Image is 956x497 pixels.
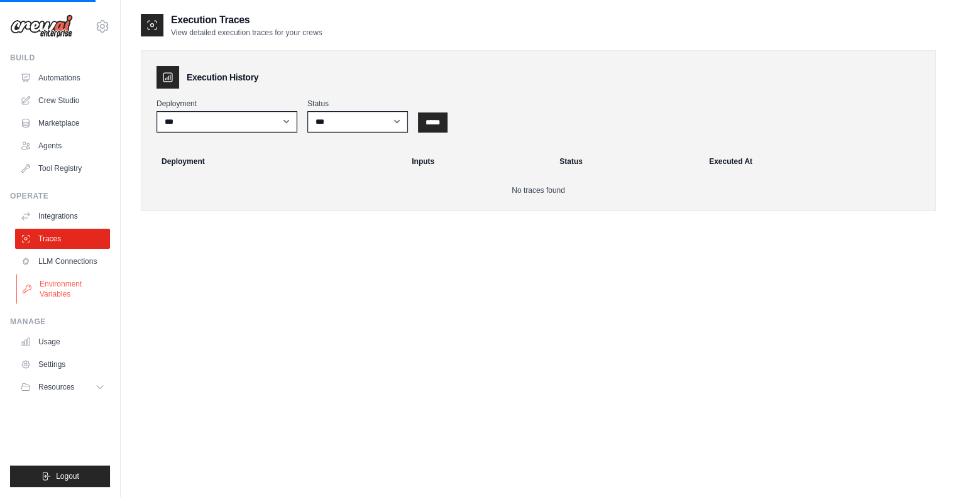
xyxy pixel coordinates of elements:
a: Agents [15,136,110,156]
h2: Execution Traces [171,13,322,28]
a: Marketplace [15,113,110,133]
a: Integrations [15,206,110,226]
label: Deployment [157,99,297,109]
button: Resources [15,377,110,397]
div: Build [10,53,110,63]
a: Settings [15,354,110,374]
a: Tool Registry [15,158,110,178]
img: Logo [10,14,73,38]
span: Resources [38,382,74,392]
a: Environment Variables [16,274,111,304]
th: Deployment [146,148,404,175]
a: LLM Connections [15,251,110,271]
a: Usage [15,332,110,352]
h3: Execution History [187,71,258,84]
p: View detailed execution traces for your crews [171,28,322,38]
th: Status [552,148,701,175]
span: Logout [56,471,79,481]
a: Crew Studio [15,90,110,111]
button: Logout [10,466,110,487]
div: Manage [10,317,110,327]
th: Executed At [701,148,930,175]
div: Operate [10,191,110,201]
p: No traces found [157,185,920,195]
a: Automations [15,68,110,88]
a: Traces [15,229,110,249]
label: Status [307,99,408,109]
th: Inputs [404,148,552,175]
